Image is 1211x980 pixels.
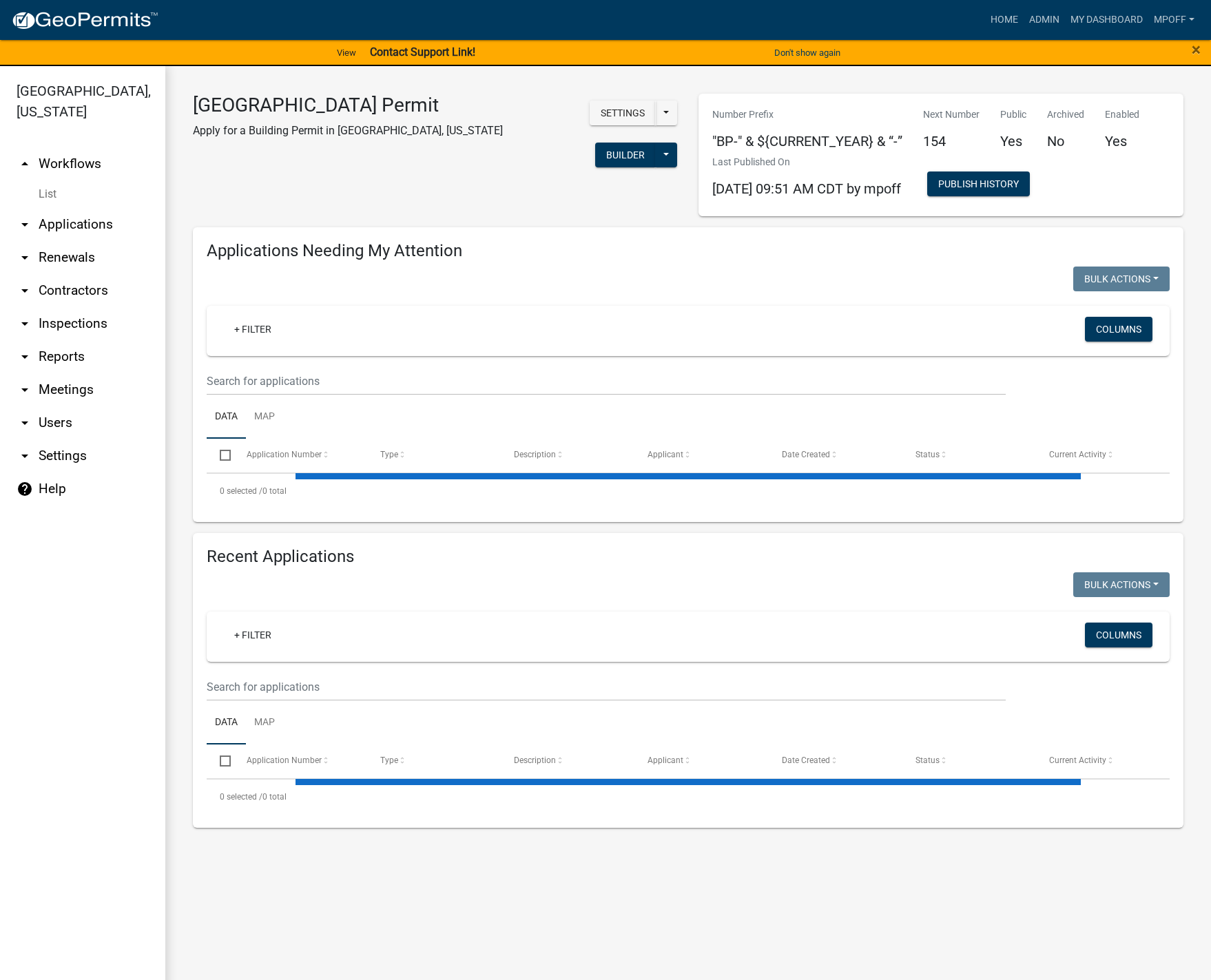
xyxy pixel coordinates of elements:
i: arrow_drop_up [17,156,33,172]
datatable-header-cell: Status [902,744,1036,778]
span: × [1192,40,1201,59]
datatable-header-cell: Current Activity [1036,744,1170,778]
a: Map [246,395,283,439]
span: Description [514,450,556,459]
datatable-header-cell: Description [501,744,634,778]
span: Date Created [782,450,830,459]
span: Applicant [648,450,683,459]
h4: Applications Needing My Attention [207,241,1170,261]
p: Next Number [923,107,980,122]
span: Current Activity [1049,755,1106,765]
h4: Recent Applications [207,547,1170,567]
h5: No [1047,133,1084,149]
datatable-header-cell: Application Number [233,439,366,472]
span: Application Number [247,755,322,765]
datatable-header-cell: Type [367,744,501,778]
span: Current Activity [1049,450,1106,459]
datatable-header-cell: Date Created [768,439,902,472]
button: Close [1192,41,1201,58]
p: Public [1000,107,1026,122]
i: arrow_drop_down [17,382,33,398]
button: Publish History [927,171,1030,196]
button: Builder [595,143,656,167]
datatable-header-cell: Applicant [634,744,768,778]
datatable-header-cell: Applicant [634,439,768,472]
i: arrow_drop_down [17,348,33,365]
a: Home [985,7,1024,33]
i: arrow_drop_down [17,448,33,464]
button: Bulk Actions [1073,267,1170,291]
h5: Yes [1000,133,1026,149]
span: Application Number [247,450,322,459]
span: Applicant [648,755,683,765]
span: Type [380,755,398,765]
a: Admin [1024,7,1065,33]
p: Enabled [1105,107,1139,122]
button: Columns [1085,623,1152,647]
i: arrow_drop_down [17,216,33,233]
span: Status [915,450,940,459]
span: [DATE] 09:51 AM CDT by mpoff [712,180,901,197]
i: arrow_drop_down [17,415,33,431]
div: 0 total [207,780,1170,814]
datatable-header-cell: Description [501,439,634,472]
i: arrow_drop_down [17,315,33,332]
span: 0 selected / [220,792,262,802]
a: + Filter [223,317,282,342]
span: Description [514,755,556,765]
a: Data [207,701,246,745]
p: Last Published On [712,155,901,169]
wm-modal-confirm: Workflow Publish History [927,179,1030,190]
a: Map [246,701,283,745]
datatable-header-cell: Type [367,439,501,472]
a: mpoff [1148,7,1200,33]
datatable-header-cell: Current Activity [1036,439,1170,472]
p: Archived [1047,107,1084,122]
h3: [GEOGRAPHIC_DATA] Permit [193,94,503,117]
h5: Yes [1105,133,1139,149]
datatable-header-cell: Application Number [233,744,366,778]
button: Bulk Actions [1073,572,1170,597]
datatable-header-cell: Status [902,439,1036,472]
h5: "BP-" & ${CURRENT_YEAR} & “-” [712,133,902,149]
input: Search for applications [207,367,1006,395]
div: 0 total [207,474,1170,508]
a: Data [207,395,246,439]
strong: Contact Support Link! [370,45,475,59]
p: Apply for a Building Permit in [GEOGRAPHIC_DATA], [US_STATE] [193,123,503,139]
span: Status [915,755,940,765]
span: 0 selected / [220,486,262,496]
button: Settings [590,101,656,125]
a: My Dashboard [1065,7,1148,33]
i: help [17,481,33,497]
i: arrow_drop_down [17,249,33,266]
datatable-header-cell: Select [207,744,233,778]
button: Columns [1085,317,1152,342]
datatable-header-cell: Select [207,439,233,472]
span: Date Created [782,755,830,765]
span: Type [380,450,398,459]
input: Search for applications [207,673,1006,701]
h5: 154 [923,133,980,149]
a: View [331,41,362,64]
datatable-header-cell: Date Created [768,744,902,778]
a: + Filter [223,623,282,647]
p: Number Prefix [712,107,902,122]
i: arrow_drop_down [17,282,33,299]
button: Don't show again [769,41,846,64]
